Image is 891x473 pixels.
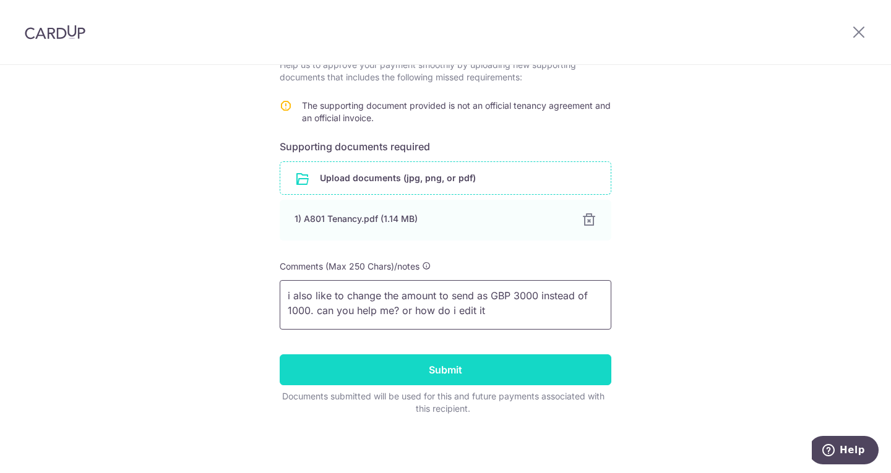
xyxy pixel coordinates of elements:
div: 1) A801 Tenancy.pdf (1.14 MB) [295,213,567,225]
img: CardUp [25,25,85,40]
h6: Supporting documents required [280,139,611,154]
span: Comments (Max 250 Chars)/notes [280,261,420,271]
span: The supporting document provided is not an official tenancy agreement and an official invoice. [302,100,611,123]
div: Upload documents (jpg, png, or pdf) [280,161,611,195]
div: Documents submitted will be used for this and future payments associated with this recipient. [280,390,606,415]
input: Submit [280,354,611,385]
p: Help us to approve your payment smoothly by uploading new supporting documents that includes the ... [280,59,611,83]
iframe: Opens a widget where you can find more information [812,436,879,467]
